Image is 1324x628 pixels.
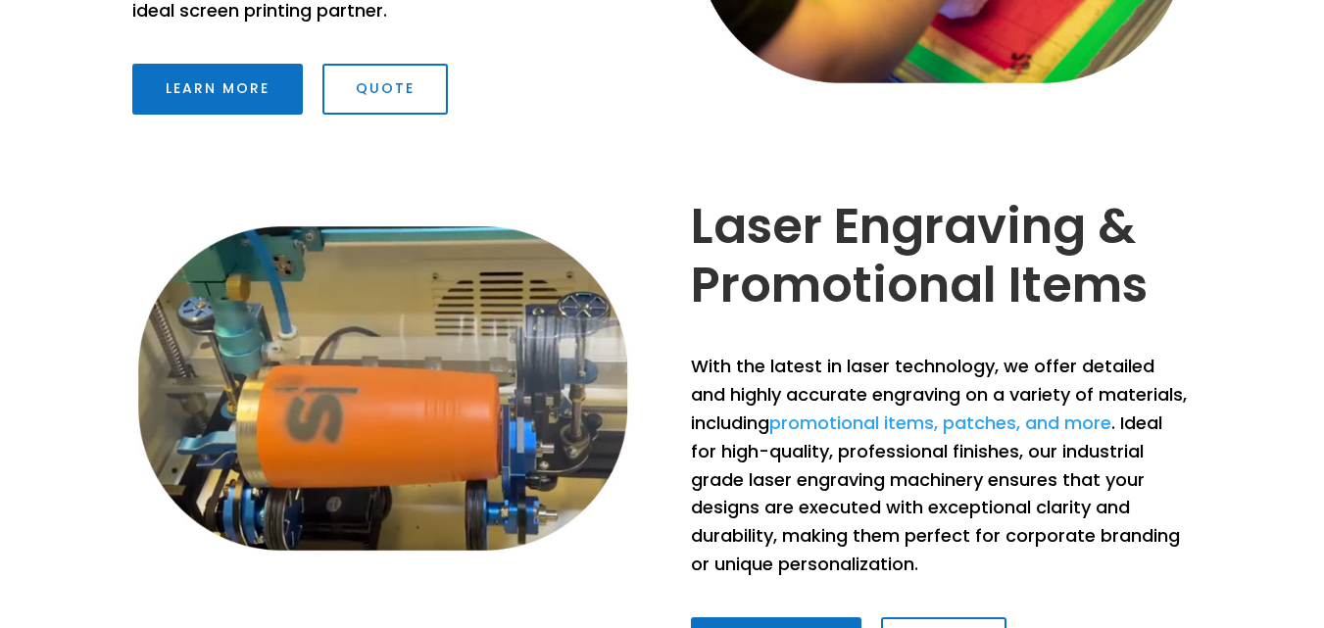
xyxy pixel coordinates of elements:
a: Quote [322,64,448,115]
p: With the latest in laser technology, we offer detailed and highly accurate engraving on a variety... [691,353,1192,578]
a: Learn More [132,64,303,115]
h2: Laser Engraving & Promotional Items [691,197,1192,324]
a: promotional items, patches, and more [769,411,1111,435]
img: laser-engraving-process [132,221,633,555]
